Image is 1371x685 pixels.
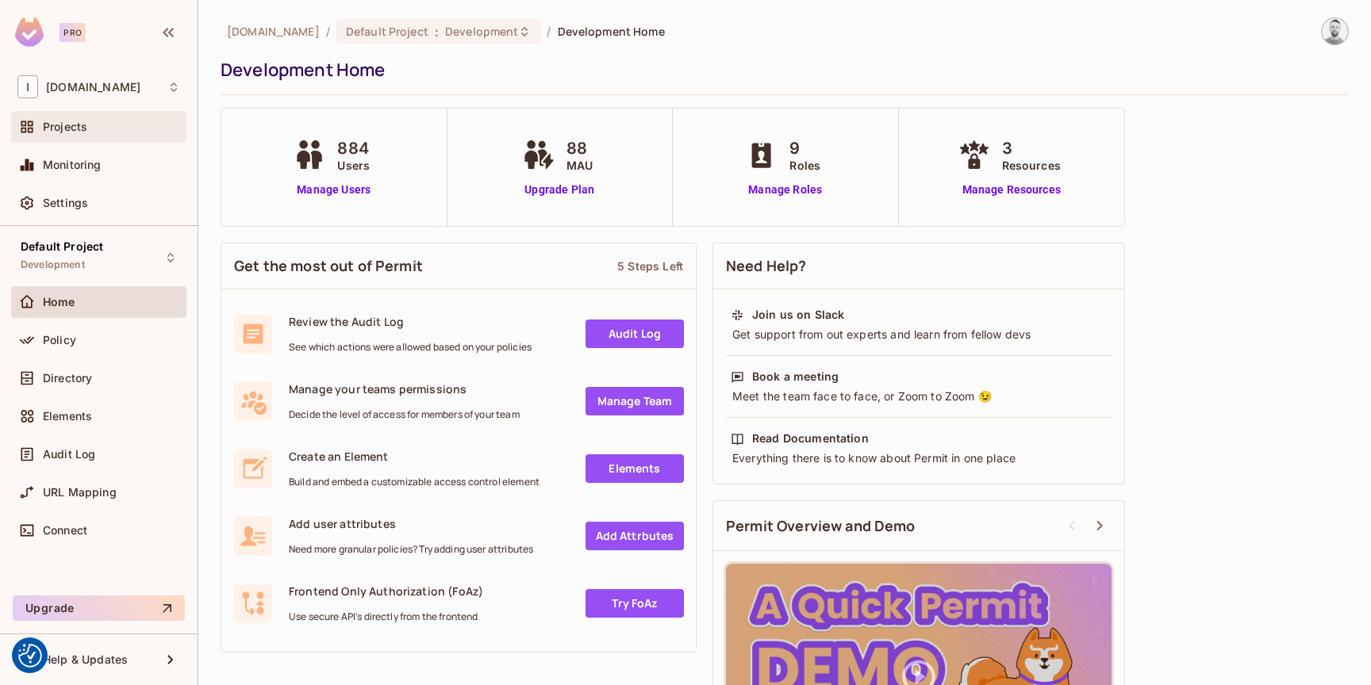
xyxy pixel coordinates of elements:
span: 3 [1002,136,1061,160]
span: Default Project [21,240,103,253]
a: Manage Users [290,182,378,198]
span: URL Mapping [43,486,117,499]
span: Decide the level of access for members of your team [289,408,520,421]
span: Development [21,258,85,271]
span: Audit Log [43,448,95,461]
span: Need Help? [726,256,807,276]
span: MAU [566,157,593,174]
span: Use secure API's directly from the frontend [289,610,483,623]
span: 88 [566,136,593,160]
button: Consent Preferences [18,644,42,668]
span: Development Home [558,24,665,39]
img: Revisit consent button [18,644,42,668]
a: Elements [586,454,684,483]
span: Frontend Only Authorization (FoAz) [289,584,483,599]
div: Join us on Slack [752,307,844,323]
span: Build and embed a customizable access control element [289,476,540,488]
span: Settings [43,197,88,209]
span: Elements [43,410,92,423]
span: Add user attributes [289,516,533,531]
span: Need more granular policies? Try adding user attributes [289,543,533,556]
div: Read Documentation [752,431,869,446]
span: Workspace: iofinnet.com [46,81,140,94]
span: Get the most out of Permit [234,256,423,276]
span: Development [445,24,518,39]
div: Meet the team face to face, or Zoom to Zoom 😉 [731,388,1107,404]
span: 884 [337,136,370,160]
span: See which actions were allowed based on your policies [289,341,532,354]
img: SReyMgAAAABJRU5ErkJggg== [15,17,44,47]
span: Manage your teams permissions [289,381,520,396]
button: Upgrade [13,595,185,621]
div: Development Home [221,58,1341,82]
span: Policy [43,334,76,346]
div: 5 Steps Left [617,258,683,274]
span: : [434,25,440,38]
div: Pro [60,23,86,42]
span: I [17,75,38,98]
a: Try FoAz [586,589,684,618]
span: Review the Audit Log [289,314,532,329]
a: Add Attrbutes [586,522,684,550]
span: Directory [43,372,92,385]
a: Audit Log [586,320,684,348]
a: Upgrade Plan [519,182,601,198]
div: Everything there is to know about Permit in one place [731,450,1107,466]
a: Manage Roles [742,182,828,198]
li: / [547,24,551,39]
span: Monitoring [43,159,102,171]
span: Roles [789,157,820,174]
span: Default Project [346,24,428,39]
a: Manage Resources [954,182,1069,198]
span: Users [337,157,370,174]
span: Resources [1002,157,1061,174]
span: Connect [43,524,87,537]
img: Fabian Dios Rodas [1322,18,1348,44]
span: the active workspace [227,24,320,39]
a: Manage Team [586,387,684,415]
li: / [326,24,330,39]
span: Permit Overview and Demo [726,516,916,536]
span: Projects [43,121,87,133]
span: Create an Element [289,449,540,464]
div: Book a meeting [752,369,839,385]
div: Get support from out experts and learn from fellow devs [731,327,1107,342]
span: Help & Updates [43,653,128,666]
span: Home [43,296,75,308]
span: 9 [789,136,820,160]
